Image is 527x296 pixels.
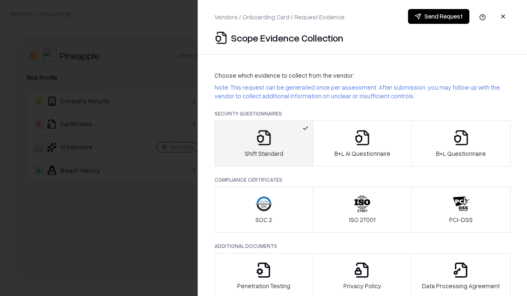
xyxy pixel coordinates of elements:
button: PCI-DSS [411,187,511,233]
button: Send Request [408,9,469,24]
p: B+L AI Questionnaire [334,149,390,158]
button: B+L AI Questionnaire [313,120,412,166]
p: Scope Evidence Collection [231,31,343,44]
p: B+L Questionnaire [436,149,486,158]
p: Vendors / Onboarding Card / Request Evidence [215,13,345,21]
p: Data Processing Agreement [422,282,500,290]
p: PCI-DSS [449,215,473,224]
button: Shift Standard [215,120,313,166]
button: B+L Questionnaire [411,120,511,166]
p: Additional Documents [215,243,511,250]
p: SOC 2 [255,215,272,224]
p: Note: This request can be generated once per assessment. After submission, you may follow up with... [215,83,511,100]
p: Shift Standard [245,149,283,158]
button: SOC 2 [215,187,313,233]
p: Security Questionnaires [215,110,511,117]
p: ISO 27001 [349,215,375,224]
p: Privacy Policy [343,282,381,290]
p: Penetration Testing [237,282,290,290]
button: ISO 27001 [313,187,412,233]
p: Compliance Certificates [215,176,511,183]
p: Choose which evidence to collect from the vendor: [215,71,511,80]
